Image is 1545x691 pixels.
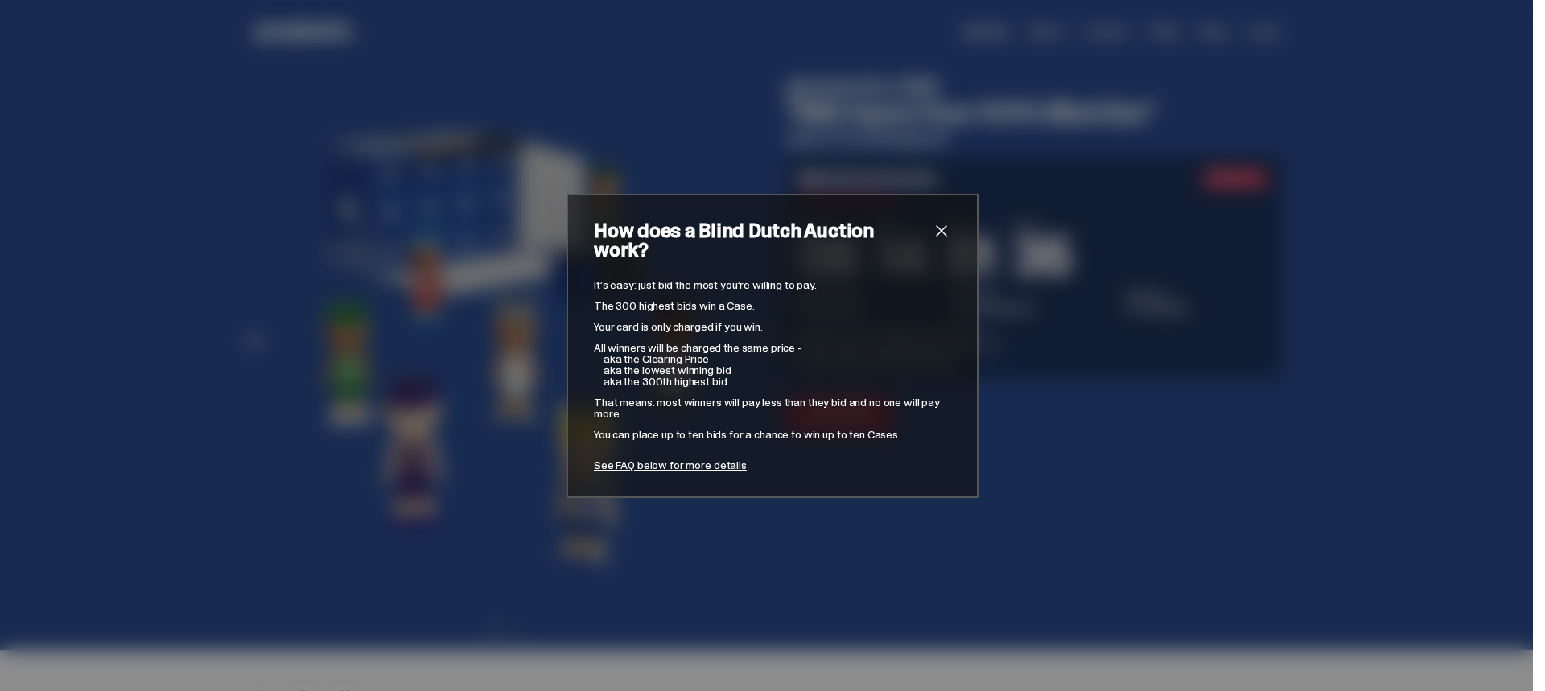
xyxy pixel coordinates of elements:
p: Your card is only charged if you win. [594,321,951,332]
span: aka the lowest winning bid [604,363,731,377]
span: aka the Clearing Price [604,352,709,366]
p: That means: most winners will pay less than they bid and no one will pay more. [594,397,951,419]
a: See FAQ below for more details [594,458,747,472]
h2: How does a Blind Dutch Auction work? [594,221,932,260]
p: You can place up to ten bids for a chance to win up to ten Cases. [594,429,951,440]
span: aka the 300th highest bid [604,374,727,389]
p: All winners will be charged the same price - [594,342,951,353]
button: close [932,221,951,241]
p: The 300 highest bids win a Case. [594,300,951,311]
p: It’s easy: just bid the most you’re willing to pay. [594,279,951,290]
